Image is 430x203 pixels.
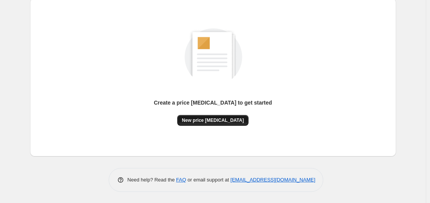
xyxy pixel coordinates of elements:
[128,177,176,183] span: Need help? Read the
[176,177,186,183] a: FAQ
[186,177,230,183] span: or email support at
[177,115,249,126] button: New price [MEDICAL_DATA]
[230,177,315,183] a: [EMAIL_ADDRESS][DOMAIN_NAME]
[154,99,272,106] p: Create a price [MEDICAL_DATA] to get started
[182,117,244,123] span: New price [MEDICAL_DATA]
